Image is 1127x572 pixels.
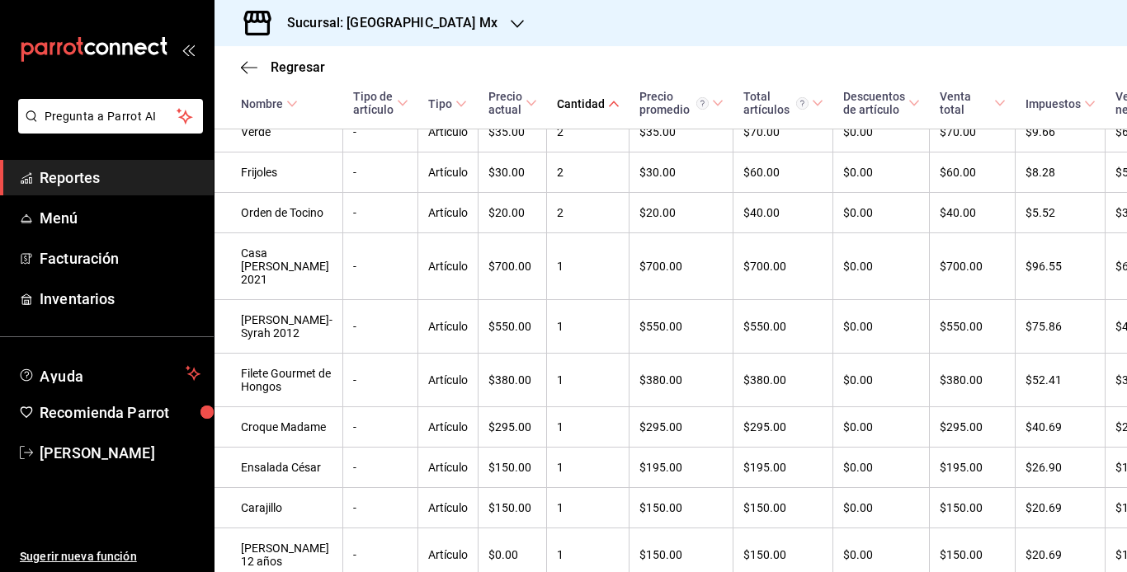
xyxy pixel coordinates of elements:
td: $52.41 [1016,354,1106,407]
td: $150.00 [479,448,547,488]
td: $0.00 [833,448,930,488]
div: Total artículos [743,90,809,116]
td: $35.00 [630,112,733,152]
td: $0.00 [833,300,930,354]
td: 2 [547,152,630,193]
td: Orden de Tocino [215,193,343,233]
td: $0.00 [833,488,930,528]
td: - [343,448,418,488]
td: 1 [547,448,630,488]
td: $700.00 [479,233,547,300]
td: $70.00 [733,112,833,152]
td: $75.86 [1016,300,1106,354]
td: $9.66 [1016,112,1106,152]
button: open_drawer_menu [182,43,195,56]
td: - [343,193,418,233]
td: $380.00 [930,354,1016,407]
td: $195.00 [930,448,1016,488]
td: $550.00 [479,300,547,354]
td: Artículo [418,233,479,300]
span: Sugerir nueva función [20,548,200,565]
span: Cantidad [557,97,620,110]
td: 2 [547,112,630,152]
button: Regresar [241,59,325,75]
td: $700.00 [630,233,733,300]
td: 1 [547,488,630,528]
td: Artículo [418,112,479,152]
td: - [343,407,418,448]
div: Nombre [241,97,283,110]
td: $0.00 [833,112,930,152]
div: Descuentos de artículo [843,90,905,116]
td: $380.00 [630,354,733,407]
td: [PERSON_NAME]-Syrah 2012 [215,300,343,354]
td: 1 [547,300,630,354]
svg: El total artículos considera cambios de precios en los artículos así como costos adicionales por ... [796,97,809,110]
td: $150.00 [930,488,1016,528]
td: $550.00 [930,300,1016,354]
td: $20.00 [630,193,733,233]
span: Regresar [271,59,325,75]
td: $550.00 [733,300,833,354]
td: $0.00 [833,193,930,233]
h3: Sucursal: [GEOGRAPHIC_DATA] Mx [274,13,497,33]
td: $380.00 [733,354,833,407]
td: $96.55 [1016,233,1106,300]
svg: Precio promedio = Total artículos / cantidad [696,97,709,110]
td: $20.00 [479,193,547,233]
td: $295.00 [930,407,1016,448]
td: $0.00 [833,233,930,300]
td: Artículo [418,488,479,528]
button: Pregunta a Parrot AI [18,99,203,134]
td: Frijoles [215,152,343,193]
td: Artículo [418,407,479,448]
td: $5.52 [1016,193,1106,233]
span: Pregunta a Parrot AI [45,108,177,125]
td: Carajillo [215,488,343,528]
span: Total artículos [743,90,823,116]
td: - [343,152,418,193]
span: Precio promedio [639,90,724,116]
td: $195.00 [630,448,733,488]
span: Ayuda [40,363,179,383]
td: $8.28 [1016,152,1106,193]
span: Tipo de artículo [353,90,408,116]
td: $20.69 [1016,488,1106,528]
td: $60.00 [930,152,1016,193]
td: $150.00 [733,488,833,528]
td: $26.90 [1016,448,1106,488]
span: Recomienda Parrot [40,401,200,424]
div: Impuestos [1026,97,1081,110]
td: $0.00 [833,407,930,448]
span: Inventarios [40,288,200,310]
span: Venta total [940,90,1006,116]
td: Artículo [418,193,479,233]
span: Menú [40,207,200,229]
span: Impuestos [1026,97,1096,110]
div: Cantidad [557,97,605,110]
span: [PERSON_NAME] [40,442,200,464]
td: Filete Gourmet de Hongos [215,354,343,407]
div: Tipo de artículo [353,90,394,116]
td: $40.69 [1016,407,1106,448]
td: $40.00 [930,193,1016,233]
td: - [343,354,418,407]
span: Descuentos de artículo [843,90,920,116]
td: $35.00 [479,112,547,152]
td: $70.00 [930,112,1016,152]
td: 2 [547,193,630,233]
td: $150.00 [479,488,547,528]
td: $0.00 [833,152,930,193]
td: Verde [215,112,343,152]
td: $60.00 [733,152,833,193]
td: $295.00 [630,407,733,448]
td: $0.00 [833,354,930,407]
div: Venta total [940,90,991,116]
td: $195.00 [733,448,833,488]
td: - [343,300,418,354]
td: $550.00 [630,300,733,354]
td: Casa [PERSON_NAME] 2021 [215,233,343,300]
td: - [343,488,418,528]
td: Artículo [418,448,479,488]
td: $295.00 [733,407,833,448]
